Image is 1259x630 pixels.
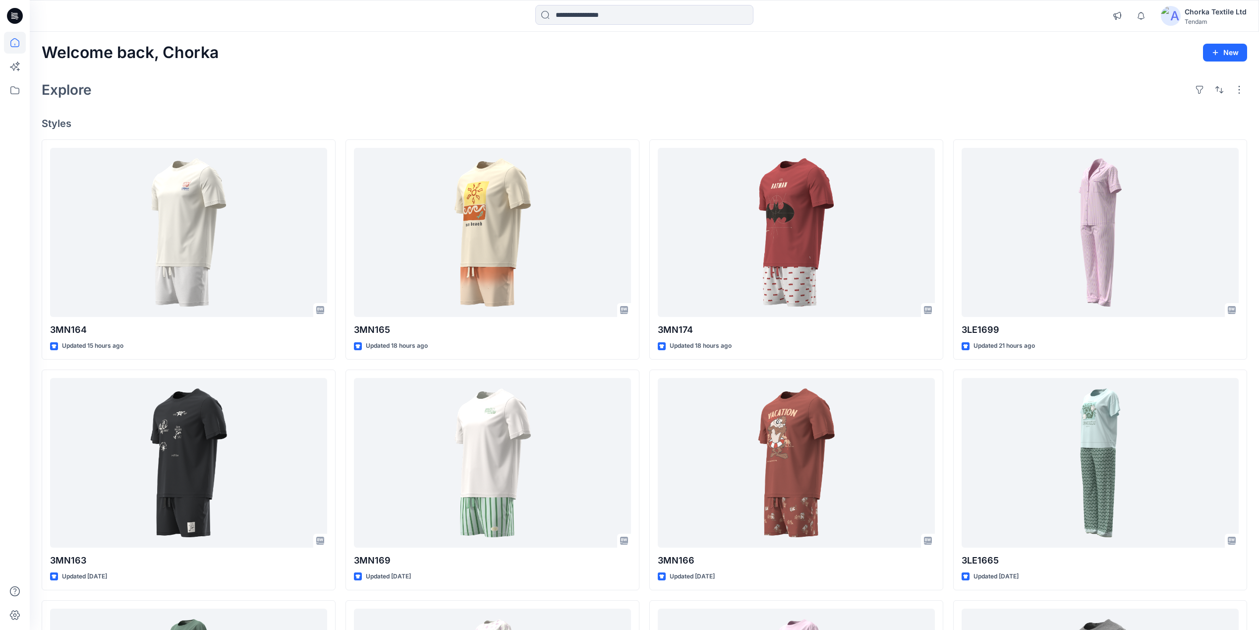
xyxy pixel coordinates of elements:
[62,341,123,351] p: Updated 15 hours ago
[42,82,92,98] h2: Explore
[354,323,631,337] p: 3MN165
[1203,44,1247,62] button: New
[42,118,1247,129] h4: Styles
[354,378,631,548] a: 3MN169
[50,554,327,567] p: 3MN163
[962,554,1239,567] p: 3LE1665
[366,341,428,351] p: Updated 18 hours ago
[50,323,327,337] p: 3MN164
[658,378,935,548] a: 3MN166
[658,148,935,317] a: 3MN174
[42,44,219,62] h2: Welcome back, Chorka
[50,148,327,317] a: 3MN164
[62,571,107,582] p: Updated [DATE]
[50,378,327,548] a: 3MN163
[354,554,631,567] p: 3MN169
[962,378,1239,548] a: 3LE1665
[658,323,935,337] p: 3MN174
[1185,6,1247,18] div: Chorka Textile Ltd
[962,148,1239,317] a: 3LE1699
[354,148,631,317] a: 3MN165
[366,571,411,582] p: Updated [DATE]
[1185,18,1247,25] div: Tendam
[1161,6,1181,26] img: avatar
[670,571,715,582] p: Updated [DATE]
[670,341,732,351] p: Updated 18 hours ago
[658,554,935,567] p: 3MN166
[962,323,1239,337] p: 3LE1699
[973,341,1035,351] p: Updated 21 hours ago
[973,571,1019,582] p: Updated [DATE]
